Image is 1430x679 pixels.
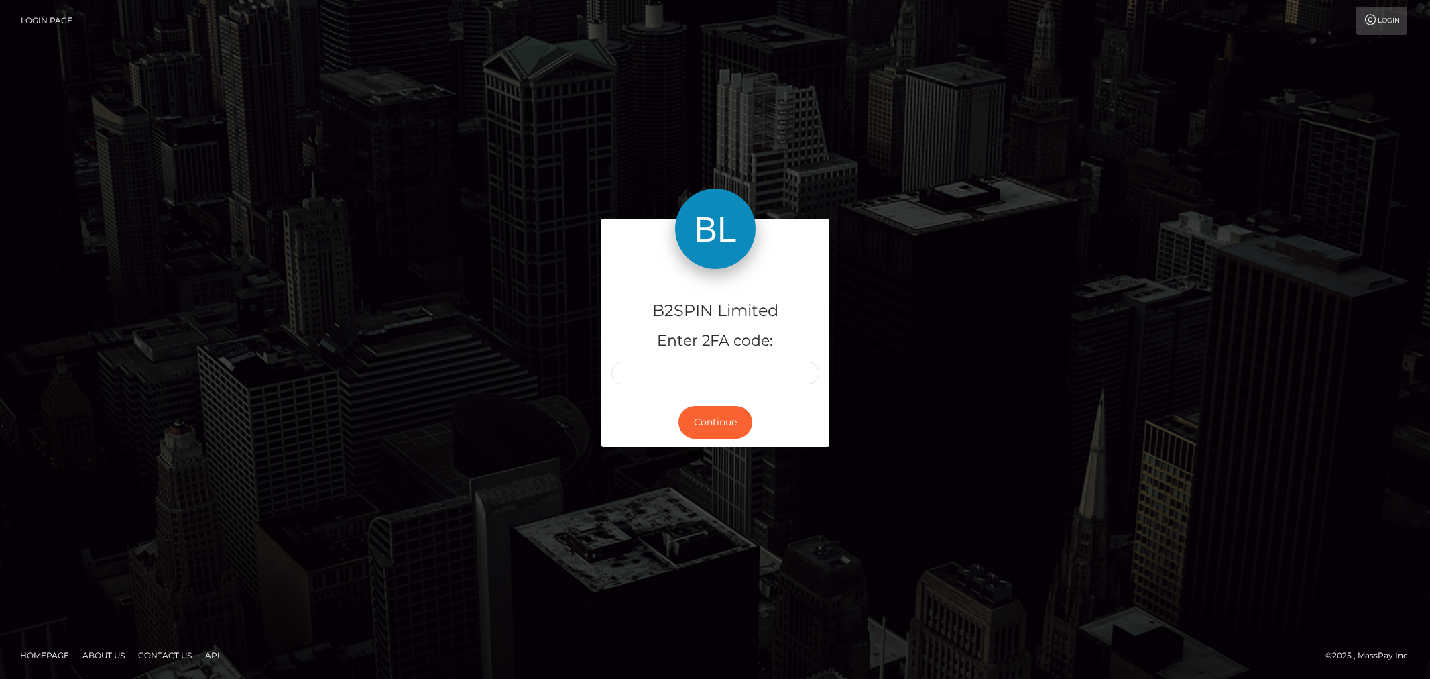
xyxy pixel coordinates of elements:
[21,7,72,35] a: Login Page
[678,406,752,439] button: Continue
[200,645,225,666] a: API
[675,189,756,269] img: B2SPIN Limited
[611,299,819,323] h4: B2SPIN Limited
[611,331,819,352] h5: Enter 2FA code:
[1356,7,1407,35] a: Login
[15,645,74,666] a: Homepage
[133,645,197,666] a: Contact Us
[77,645,130,666] a: About Us
[1325,648,1420,663] div: © 2025 , MassPay Inc.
